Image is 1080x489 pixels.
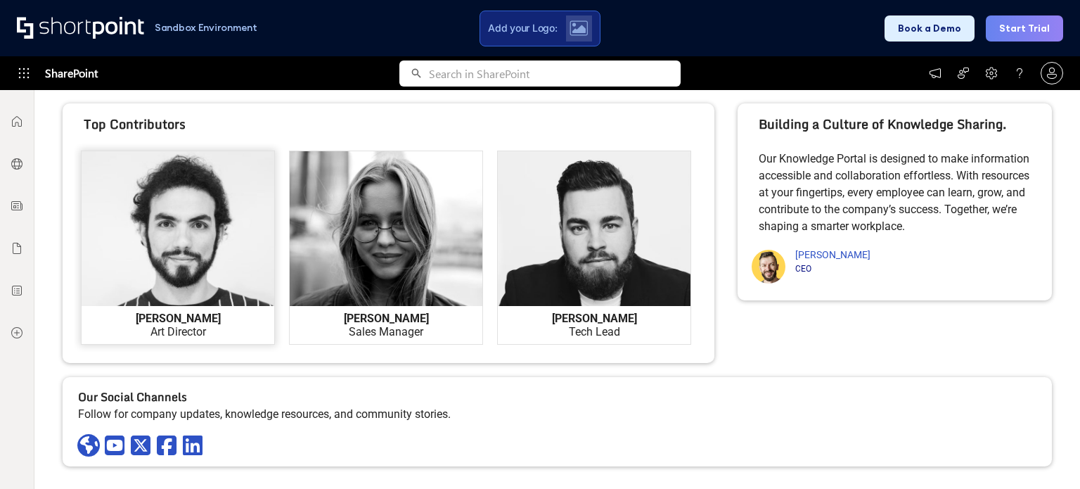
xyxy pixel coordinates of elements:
div: Tech Lead [503,325,685,338]
span: Building a Culture of Knowledge Sharing. [759,113,1007,134]
div: [PERSON_NAME] [795,248,1038,262]
h1: Sandbox Environment [155,24,257,32]
span: SharePoint [45,56,98,90]
input: Search in SharePoint [429,61,681,87]
div: [PERSON_NAME] [295,312,477,325]
div: Widget de chat [1010,421,1080,489]
button: Book a Demo [885,15,975,42]
span: Our Social Channels [78,388,187,406]
span: Top Contributors [84,113,186,134]
img: Upload logo [570,20,588,36]
div: Follow for company updates, knowledge resources, and community stories. [78,388,1031,423]
div: Our Knowledge Portal is designed to make information accessible and collaboration effortless. Wit... [759,115,1031,235]
div: [PERSON_NAME] [503,312,685,325]
div: Sales Manager [295,325,477,338]
iframe: Chat Widget [1010,421,1080,489]
div: Art Director [87,325,269,338]
div: CEO [795,262,1038,275]
div: [PERSON_NAME] [87,312,269,325]
span: Add your Logo: [488,22,557,34]
button: Start Trial [986,15,1063,42]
